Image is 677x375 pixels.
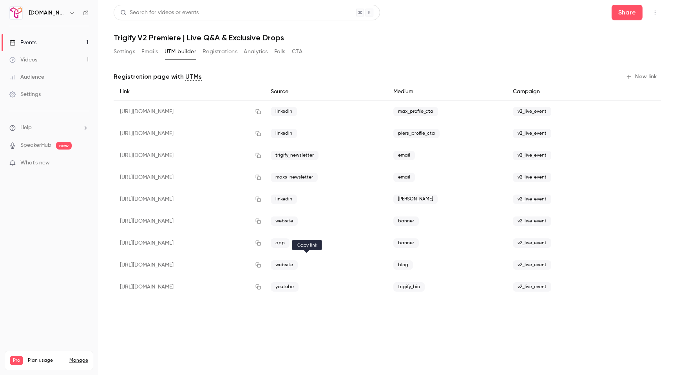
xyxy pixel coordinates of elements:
[114,45,135,58] button: Settings
[10,356,23,365] span: Pro
[114,83,264,101] div: Link
[271,195,297,204] span: linkedin
[56,142,72,150] span: new
[114,144,264,166] div: [URL][DOMAIN_NAME]
[9,73,44,81] div: Audience
[20,159,50,167] span: What's new
[9,124,89,132] li: help-dropdown-opener
[393,195,438,204] span: [PERSON_NAME]
[513,282,551,292] span: v2_live_event
[114,188,264,210] div: [URL][DOMAIN_NAME]
[10,7,22,19] img: Trigify.io
[114,210,264,232] div: [URL][DOMAIN_NAME]
[513,107,551,116] span: v2_live_event
[513,260,551,270] span: v2_live_event
[393,107,438,116] span: max_profile_cta
[141,45,158,58] button: Emails
[513,151,551,160] span: v2_live_event
[393,260,413,270] span: blog
[271,151,319,160] span: trigify_newsletter
[271,107,297,116] span: linkedin
[513,238,551,248] span: v2_live_event
[69,357,88,364] a: Manage
[120,9,199,17] div: Search for videos or events
[9,90,41,98] div: Settings
[20,124,32,132] span: Help
[114,254,264,276] div: [URL][DOMAIN_NAME]
[292,45,302,58] button: CTA
[393,282,425,292] span: trigify_bio
[165,45,196,58] button: UTM builder
[393,151,415,160] span: email
[244,45,268,58] button: Analytics
[20,141,51,150] a: SpeakerHub
[9,39,36,47] div: Events
[114,276,264,298] div: [URL][DOMAIN_NAME]
[513,195,551,204] span: v2_live_event
[114,101,264,123] div: [URL][DOMAIN_NAME]
[185,72,202,81] a: UTMs
[393,216,419,226] span: banner
[271,216,298,226] span: website
[387,83,507,101] div: Medium
[513,216,551,226] span: v2_live_event
[114,166,264,188] div: [URL][DOMAIN_NAME]
[271,260,298,270] span: website
[393,238,419,248] span: banner
[393,129,440,138] span: piers_profile_cta
[271,129,297,138] span: linkedin
[29,9,66,17] h6: [DOMAIN_NAME]
[271,173,318,182] span: maxs_newsletter
[513,173,551,182] span: v2_live_event
[9,56,37,64] div: Videos
[507,83,610,101] div: Campaign
[513,129,551,138] span: v2_live_event
[203,45,237,58] button: Registrations
[271,238,290,248] span: app
[274,45,286,58] button: Polls
[623,70,661,83] button: New link
[114,232,264,254] div: [URL][DOMAIN_NAME]
[114,123,264,144] div: [URL][DOMAIN_NAME]
[393,173,415,182] span: email
[114,72,202,81] p: Registration page with
[264,83,387,101] div: Source
[28,357,65,364] span: Plan usage
[114,33,661,42] h1: Trigify V2 Premiere | Live Q&A & Exclusive Drops
[271,282,299,292] span: youtube
[612,5,643,20] button: Share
